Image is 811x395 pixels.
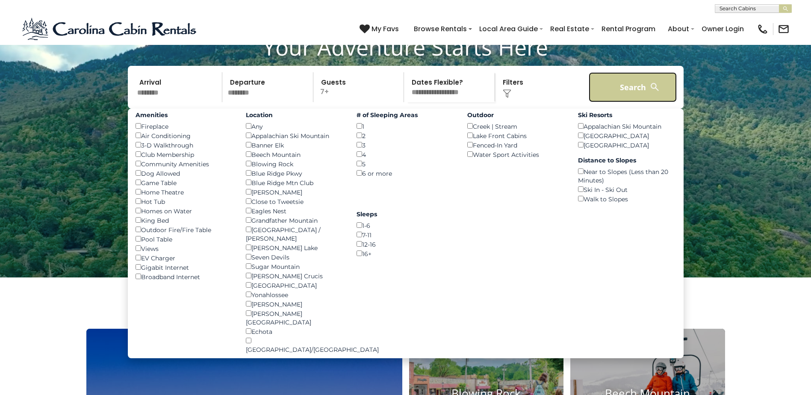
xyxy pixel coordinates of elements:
[246,290,344,299] div: Yonahlossee
[246,252,344,262] div: Seven Devils
[357,131,454,140] div: 2
[136,206,233,215] div: Homes on Water
[697,21,748,36] a: Owner Login
[357,111,454,119] label: # of Sleeping Areas
[136,187,233,197] div: Home Theatre
[578,111,676,119] label: Ski Resorts
[357,249,454,258] div: 16+
[316,72,404,102] p: 7+
[467,131,565,140] div: Lake Front Cabins
[246,131,344,140] div: Appalachian Ski Mountain
[136,159,233,168] div: Community Amenities
[372,24,399,34] span: My Favs
[246,140,344,150] div: Banner Elk
[246,299,344,309] div: [PERSON_NAME]
[357,239,454,249] div: 12-16
[578,185,676,194] div: Ski In - Ski Out
[21,16,199,42] img: Blue-2.png
[757,23,769,35] img: phone-regular-black.png
[136,111,233,119] label: Amenities
[357,159,454,168] div: 5
[246,271,344,280] div: [PERSON_NAME] Crucis
[136,253,233,262] div: EV Charger
[357,168,454,178] div: 6 or more
[246,327,344,336] div: Echota
[360,24,401,35] a: My Favs
[664,21,693,36] a: About
[246,225,344,243] div: [GEOGRAPHIC_DATA] / [PERSON_NAME]
[597,21,660,36] a: Rental Program
[246,309,344,327] div: [PERSON_NAME][GEOGRAPHIC_DATA]
[246,168,344,178] div: Blue Ridge Pkwy
[136,178,233,187] div: Game Table
[6,34,805,60] h1: Your Adventure Starts Here
[578,167,676,185] div: Near to Slopes (Less than 20 Minutes)
[136,262,233,272] div: Gigabit Internet
[136,197,233,206] div: Hot Tub
[136,131,233,140] div: Air Conditioning
[475,21,542,36] a: Local Area Guide
[246,159,344,168] div: Blowing Rock
[357,150,454,159] div: 4
[246,197,344,206] div: Close to Tweetsie
[85,299,726,329] h3: Select Your Destination
[589,72,677,102] button: Search
[246,215,344,225] div: Grandfather Mountain
[246,336,344,354] div: [GEOGRAPHIC_DATA]/[GEOGRAPHIC_DATA]
[357,140,454,150] div: 3
[357,210,454,218] label: Sleeps
[136,140,233,150] div: 3-D Walkthrough
[136,215,233,225] div: King Bed
[578,140,676,150] div: [GEOGRAPHIC_DATA]
[246,280,344,290] div: [GEOGRAPHIC_DATA]
[246,111,344,119] label: Location
[578,194,676,203] div: Walk to Slopes
[467,121,565,131] div: Creek | Stream
[578,156,676,165] label: Distance to Slopes
[357,230,454,239] div: 7-11
[246,187,344,197] div: [PERSON_NAME]
[246,121,344,131] div: Any
[546,21,593,36] a: Real Estate
[246,206,344,215] div: Eagles Nest
[246,243,344,252] div: [PERSON_NAME] Lake
[136,244,233,253] div: Views
[357,221,454,230] div: 1-6
[467,140,565,150] div: Fenced-In Yard
[136,225,233,234] div: Outdoor Fire/Fire Table
[649,82,660,92] img: search-regular-white.png
[357,121,454,131] div: 1
[136,150,233,159] div: Club Membership
[578,131,676,140] div: [GEOGRAPHIC_DATA]
[778,23,790,35] img: mail-regular-black.png
[467,111,565,119] label: Outdoor
[503,89,511,98] img: filter--v1.png
[136,234,233,244] div: Pool Table
[246,178,344,187] div: Blue Ridge Mtn Club
[467,150,565,159] div: Water Sport Activities
[246,262,344,271] div: Sugar Mountain
[410,21,471,36] a: Browse Rentals
[578,121,676,131] div: Appalachian Ski Mountain
[136,168,233,178] div: Dog Allowed
[246,150,344,159] div: Beech Mountain
[136,121,233,131] div: Fireplace
[136,272,233,281] div: Broadband Internet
